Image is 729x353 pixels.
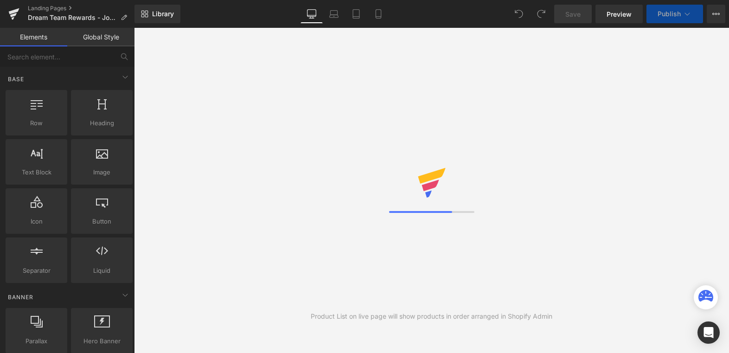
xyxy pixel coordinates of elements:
span: Text Block [8,167,64,177]
div: Product List on live page will show products in order arranged in Shopify Admin [311,311,552,321]
span: Button [74,217,130,226]
a: Mobile [367,5,390,23]
span: Image [74,167,130,177]
a: Landing Pages [28,5,134,12]
span: Separator [8,266,64,276]
span: Base [7,75,25,83]
span: Publish [658,10,681,18]
span: Preview [607,9,632,19]
span: Liquid [74,266,130,276]
a: Global Style [67,28,134,46]
span: Icon [8,217,64,226]
span: Row [8,118,64,128]
span: Hero Banner [74,336,130,346]
button: Publish [646,5,703,23]
span: Banner [7,293,34,302]
span: Save [565,9,581,19]
div: Open Intercom Messenger [697,321,720,344]
a: Desktop [301,5,323,23]
a: New Library [134,5,180,23]
a: Tablet [345,5,367,23]
span: Heading [74,118,130,128]
button: Redo [532,5,550,23]
span: Dream Team Rewards - Join Now [28,14,117,21]
a: Laptop [323,5,345,23]
span: Parallax [8,336,64,346]
button: More [707,5,725,23]
a: Preview [595,5,643,23]
button: Undo [510,5,528,23]
span: Library [152,10,174,18]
